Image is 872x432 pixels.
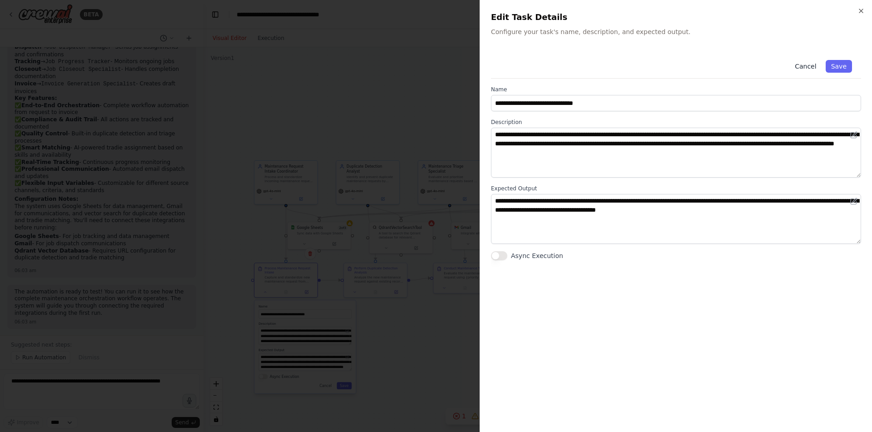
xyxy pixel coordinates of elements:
label: Expected Output [491,185,861,192]
label: Description [491,119,861,126]
button: Save [826,60,852,73]
h2: Edit Task Details [491,11,861,24]
button: Cancel [789,60,822,73]
p: Configure your task's name, description, and expected output. [491,27,861,36]
button: Open in editor [848,196,859,207]
label: Async Execution [511,251,563,260]
button: Open in editor [848,129,859,140]
label: Name [491,86,861,93]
